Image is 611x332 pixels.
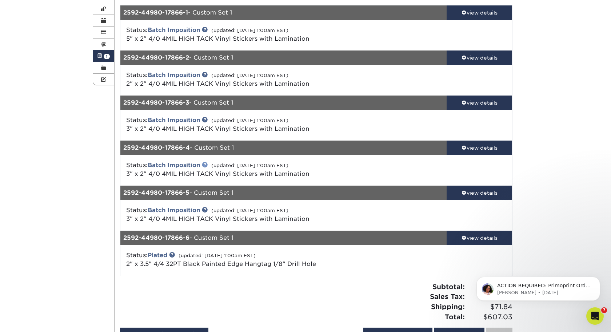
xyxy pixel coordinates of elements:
a: Plated [148,252,167,259]
small: (updated: [DATE] 1:00am EST) [211,118,288,123]
div: - Custom Set 1 [120,50,447,65]
strong: 2592-44980-17866-3 [123,99,189,106]
div: Status: [121,116,382,133]
strong: 2592-44980-17866-4 [123,144,190,151]
span: 7 [601,307,607,313]
div: - Custom Set 1 [120,96,447,110]
span: 2" x 3.5" 4/4 32PT Black Painted Edge Hangtag 1/8" Drill Hole [126,260,316,267]
small: (updated: [DATE] 1:00am EST) [211,208,288,213]
span: 3" x 2" 4/0 4MIL HIGH TACK Vinyl Stickers with Lamination [126,170,310,177]
div: Status: [121,71,382,88]
div: Status: [121,251,382,268]
span: 5" x 2" 4/0 4MIL HIGH TACK Vinyl Stickers with Lamination [126,35,310,42]
div: view details [447,234,512,242]
div: view details [447,189,512,197]
a: view details [447,231,512,245]
a: view details [447,5,512,20]
strong: Subtotal: [432,283,465,291]
a: view details [447,141,512,155]
strong: 2592-44980-17866-2 [123,54,189,61]
div: view details [447,144,512,151]
div: Status: [121,161,382,178]
a: 1 [93,50,114,62]
strong: 2592-44980-17866-5 [123,189,189,196]
small: (updated: [DATE] 1:00am EST) [211,73,288,78]
strong: 2592-44980-17866-1 [123,9,188,16]
div: - Custom Set 1 [120,231,447,245]
div: Status: [121,26,382,43]
strong: 2592-44980-17866-6 [123,234,189,241]
small: (updated: [DATE] 1:00am EST) [211,163,288,168]
a: Batch Imposition [148,162,200,169]
span: 3" x 2" 4/0 4MIL HIGH TACK Vinyl Stickers with Lamination [126,215,310,222]
div: view details [447,99,512,106]
div: - Custom Set 1 [120,186,447,200]
iframe: Intercom live chat [586,307,604,325]
strong: Shipping: [431,303,465,311]
div: - Custom Set 1 [120,5,447,20]
span: $607.03 [467,312,512,322]
a: view details [447,96,512,110]
div: view details [447,9,512,16]
small: (updated: [DATE] 1:00am EST) [179,253,256,258]
small: (updated: [DATE] 1:00am EST) [211,28,288,33]
a: view details [447,186,512,200]
div: Status: [121,206,382,223]
iframe: Intercom notifications message [466,262,611,312]
a: Batch Imposition [148,27,200,33]
span: 1 [104,54,110,59]
a: Batch Imposition [148,207,200,214]
span: 3" x 2" 4/0 4MIL HIGH TACK Vinyl Stickers with Lamination [126,125,310,132]
a: Batch Imposition [148,117,200,124]
strong: Sales Tax: [430,292,465,300]
div: - Custom Set 1 [120,141,447,155]
strong: Total: [445,313,465,321]
a: view details [447,50,512,65]
span: 2" x 2" 4/0 4MIL HIGH TACK Vinyl Stickers with Lamination [126,80,310,87]
div: view details [447,54,512,61]
a: Batch Imposition [148,72,200,78]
